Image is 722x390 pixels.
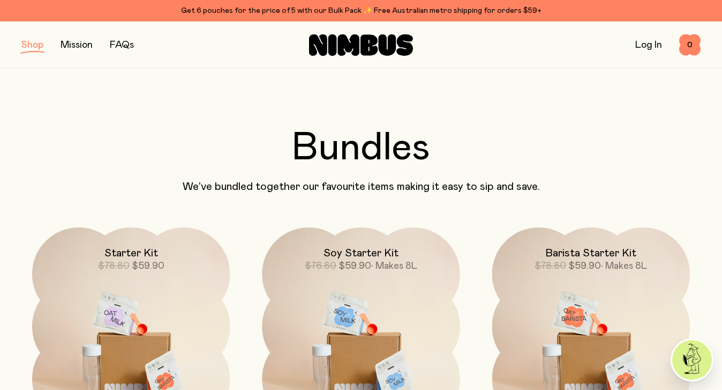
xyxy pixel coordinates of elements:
[132,261,164,271] span: $59.90
[21,129,701,167] h2: Bundles
[21,180,701,193] p: We’ve bundled together our favourite items making it easy to sip and save.
[21,4,701,17] div: Get 6 pouches for the price of 5 with our Bulk Pack ✨ Free Australian metro shipping for orders $59+
[305,261,336,271] span: $76.80
[98,261,130,271] span: $78.80
[61,40,93,50] a: Mission
[110,40,134,50] a: FAQs
[535,261,566,271] span: $78.80
[679,34,701,56] button: 0
[568,261,601,271] span: $59.90
[545,247,636,260] h2: Barista Starter Kit
[371,261,417,271] span: • Makes 8L
[601,261,647,271] span: • Makes 8L
[324,247,398,260] h2: Soy Starter Kit
[339,261,371,271] span: $59.90
[635,40,662,50] a: Log In
[672,340,712,380] img: agent
[104,247,158,260] h2: Starter Kit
